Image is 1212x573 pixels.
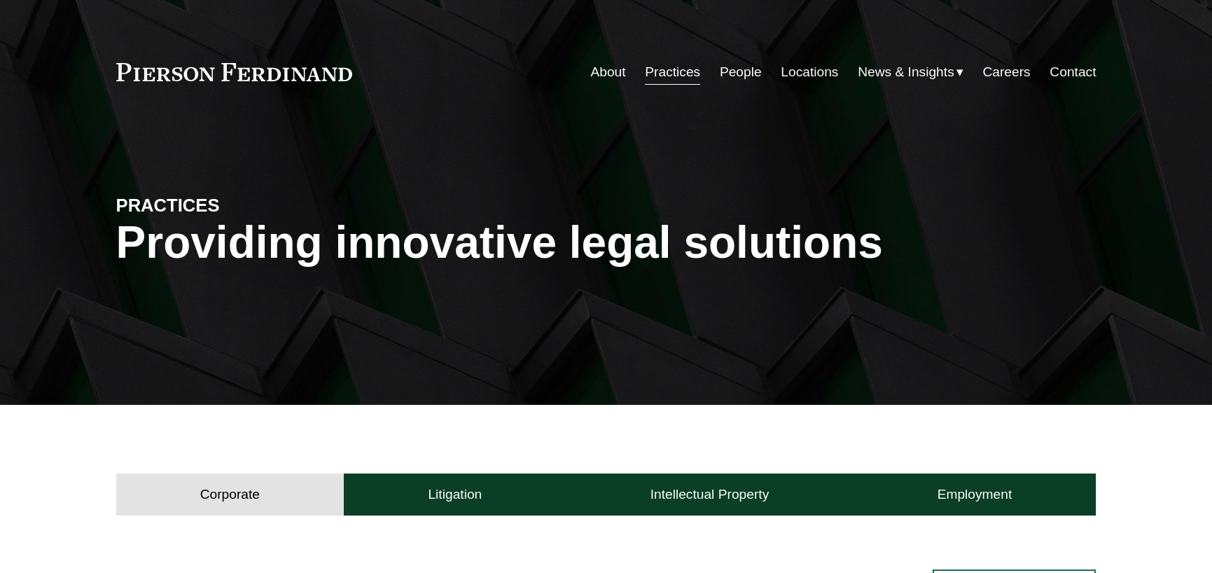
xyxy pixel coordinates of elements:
h4: Intellectual Property [650,486,769,503]
a: folder dropdown [858,59,963,85]
a: Contact [1050,59,1096,85]
a: Locations [781,59,838,85]
a: People [720,59,762,85]
a: About [590,59,625,85]
h1: Providing innovative legal solutions [116,217,1096,268]
a: Practices [645,59,700,85]
h4: PRACTICES [116,194,361,216]
a: Careers [982,59,1030,85]
h4: Employment [938,486,1012,503]
h4: Corporate [200,486,260,503]
h4: Litigation [428,486,482,503]
span: News & Insights [858,60,954,85]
